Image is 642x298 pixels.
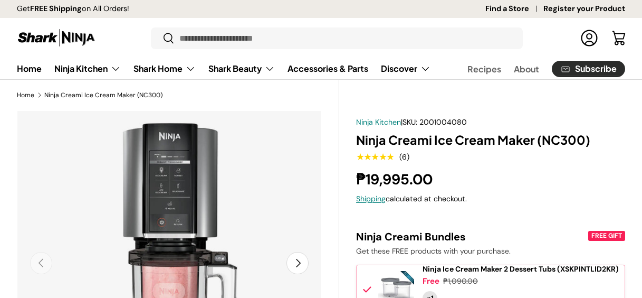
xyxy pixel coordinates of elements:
[356,132,625,148] h1: Ninja Creami Ice Cream Maker (NC300)
[356,230,586,244] div: Ninja Creami Bundles
[17,92,34,98] a: Home
[485,3,543,15] a: Find a Store
[552,61,625,77] a: Subscribe
[403,117,417,127] span: SKU:
[375,58,437,79] summary: Discover
[356,152,394,162] span: ★★★★★
[588,231,625,241] div: FREE GIFT
[543,3,625,15] a: Register your Product
[133,58,196,79] a: Shark Home
[399,153,409,161] div: (6)
[208,58,275,79] a: Shark Beauty
[356,170,435,189] strong: ₱19,995.00
[356,246,511,256] span: Get these FREE products with your purchase.
[443,276,478,287] div: ₱1,090.00
[467,59,501,79] a: Recipes
[17,27,96,48] img: Shark Ninja Philippines
[54,58,121,79] a: Ninja Kitchen
[17,58,42,79] a: Home
[356,152,394,162] div: 5.0 out of 5.0 stars
[17,3,129,15] p: Get on All Orders!
[514,59,539,79] a: About
[381,58,430,79] a: Discover
[401,117,467,127] span: |
[442,58,625,79] nav: Secondary
[356,194,386,203] a: Shipping
[44,92,162,98] a: Ninja Creami Ice Cream Maker (NC300)
[48,58,127,79] summary: Ninja Kitchen
[356,193,625,204] div: calculated at checkout.
[356,117,401,127] a: Ninja Kitchen
[202,58,281,79] summary: Shark Beauty
[30,4,82,13] strong: FREE Shipping
[423,276,439,287] div: Free
[17,90,339,100] nav: Breadcrumbs
[127,58,202,79] summary: Shark Home
[419,117,467,127] span: 2001004080
[575,64,617,73] span: Subscribe
[423,265,619,274] a: Ninja Ice Cream Maker 2 Dessert Tubs (XSKPINTLID2KR)
[288,58,368,79] a: Accessories & Parts
[17,58,430,79] nav: Primary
